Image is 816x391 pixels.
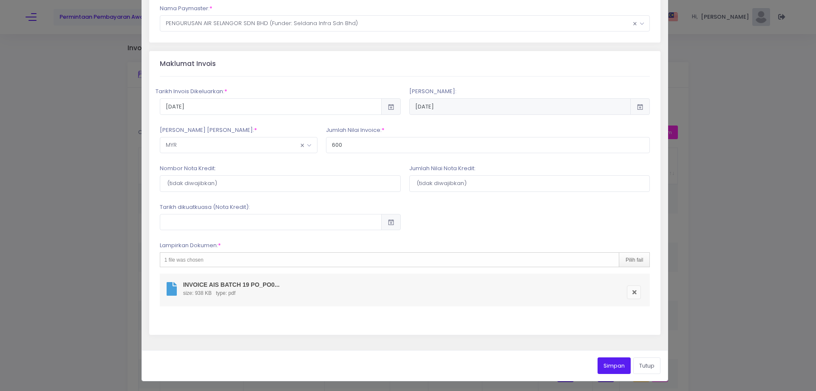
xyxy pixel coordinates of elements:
[164,257,204,263] span: 1 file was chosen
[183,280,280,289] div: INVOICE AIS BATCH 19 PO_PO0000089128_0.pdf
[160,241,221,250] label: Lampirkan Dokumen:
[160,126,257,134] label: [PERSON_NAME] [PERSON_NAME]:
[619,253,649,267] div: Pilih fail
[300,140,304,151] span: Remove all items
[160,4,212,13] label: Nama Paymaster:
[156,87,227,96] label: Tarikh Invois Dikeluarkan:
[598,357,631,374] button: Simpan
[214,290,238,296] span: type: pdf
[633,18,637,29] span: Remove all items
[160,164,216,173] label: Nombor Nota Kredit:
[160,175,401,191] input: (tidak diwajibkan)
[160,15,650,31] span: PENGURUSAN AIR SELANGOR SDN BHD (Funder: Seldana Infra Sdn Bhd)
[409,87,456,96] label: [PERSON_NAME]:
[181,290,214,296] span: size: 938 KB
[160,203,250,211] label: Tarikh dikuatkuasa (Nota Kredit):
[326,126,385,134] label: Jumlah Nilai Invoice:
[160,16,650,31] span: PENGURUSAN AIR SELANGOR SDN BHD (Funder: Seldana Infra Sdn Bhd)
[160,137,317,153] span: MYR
[160,60,216,68] h3: Maklumat Invois
[409,175,650,191] input: (tidak diwajibkan)
[633,357,660,374] button: Tutup
[409,164,476,173] label: Jumlah Nilai Nota Kredit:
[160,137,317,153] span: MYR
